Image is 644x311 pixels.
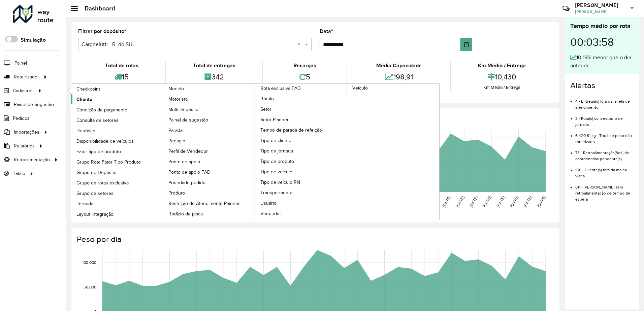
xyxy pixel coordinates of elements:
[536,195,546,208] text: [DATE]
[78,27,126,35] label: Filtrar por depósito
[352,84,368,92] span: Veículo
[575,162,634,179] li: 158 - Cliente(s) fora da malha viária
[168,137,185,144] span: Pedágio
[168,210,203,217] span: Rodízio de placa
[260,179,300,186] span: Tipo de veículo RN
[575,110,634,128] li: 3 - Rota(s) com estouro de jornada
[71,188,163,198] a: Grupo de setores
[71,146,163,157] a: Fator tipo de produto
[575,93,634,110] li: 4 - Entrega(s) fora da janela de atendimento
[260,137,291,144] span: Tipo de cliente
[163,104,255,114] a: Multi Depósito
[255,167,347,177] a: Tipo de veículo
[71,94,163,104] a: Cliente
[71,199,163,209] a: Jornada
[255,125,347,135] a: Tempo de parada de refeição
[260,95,274,102] span: Rótulo
[255,135,347,145] a: Tipo de cliente
[255,187,347,198] a: Transportadora
[163,177,255,187] a: Prioridade pedido
[71,84,163,94] a: Checkpoint
[168,116,208,124] span: Painel de sugestão
[575,145,634,162] li: 73 - Retroalimentação(ões) de coordenadas pendente(s)
[168,158,200,165] span: Ponto de apoio
[482,195,492,208] text: [DATE]
[260,168,292,175] span: Tipo de veículo
[260,116,289,123] span: Setor Planner
[14,142,35,149] span: Relatórios
[168,85,184,92] span: Modelo
[460,38,472,51] button: Choose Date
[265,70,345,84] div: 5
[168,106,198,113] span: Multi Depósito
[71,115,163,125] a: Consulta de setores
[265,62,345,70] div: Recargas
[163,84,347,220] a: Rota exclusiva FAD
[71,84,255,220] a: Modelo
[71,209,163,219] a: Layout integração
[168,127,183,134] span: Parada
[14,73,39,80] span: Roteirizador
[453,84,551,91] div: Km Médio / Entrega
[260,210,281,217] span: Vendedor
[14,101,54,108] span: Painel de Sugestão
[163,188,255,198] a: Produto
[496,195,506,208] text: [DATE]
[168,148,208,155] span: Perfil de Vendedor
[570,22,634,31] div: Tempo médio por rota
[76,159,141,166] span: Grupo Rota Fator Tipo Produto
[255,104,347,114] a: Setor
[13,170,25,177] span: Tático
[71,136,163,146] a: Disponibilidade de veículos
[76,169,117,176] span: Grupo de Depósito
[76,106,127,113] span: Condição de pagamento
[76,200,93,207] span: Jornada
[260,189,292,196] span: Transportadora
[76,127,95,134] span: Depósito
[255,84,439,220] a: Veículo
[260,85,301,92] span: Rota exclusiva FAD
[163,167,255,177] a: Ponto de apoio FAD
[570,31,634,54] div: 00:03:58
[255,94,347,104] a: Rótulo
[260,127,322,134] span: Tempo de parada de refeição
[76,117,119,124] span: Consulta de setores
[575,9,625,15] span: [PERSON_NAME]
[76,96,92,103] span: Cliente
[13,87,34,94] span: Cadastros
[14,129,39,136] span: Importações
[255,177,347,187] a: Tipo de veículo RN
[163,136,255,146] a: Pedágio
[163,125,255,135] a: Parada
[168,169,211,176] span: Ponto de apoio FAD
[14,156,50,163] span: Retroalimentação
[260,106,271,113] span: Setor
[168,200,240,207] span: Restrição de Atendimento Planner
[71,167,163,177] a: Grupo de Depósito
[168,179,205,186] span: Prioridade pedido
[168,189,185,197] span: Produto
[570,54,634,70] div: 10,19% menor que o dia anterior
[455,195,465,208] text: [DATE]
[76,179,129,186] span: Grupo de rotas exclusiva
[163,157,255,167] a: Ponto de apoio
[509,195,519,208] text: [DATE]
[260,147,293,154] span: Tipo de jornada
[260,200,277,207] span: Usuário
[453,70,551,84] div: 10,430
[71,157,163,167] a: Grupo Rota Fator Tipo Produto
[255,114,347,125] a: Setor Planner
[76,148,121,155] span: Fator tipo de produto
[14,60,27,67] span: Painel
[21,36,46,44] label: Simulação
[80,70,164,84] div: 15
[163,146,255,156] a: Perfil de Vendedor
[71,126,163,136] a: Depósito
[168,62,261,70] div: Total de entregas
[13,115,30,122] span: Pedidos
[163,115,255,125] a: Painel de sugestão
[76,85,100,93] span: Checkpoint
[168,96,188,103] span: Motorista
[575,128,634,145] li: 6.420,81 kg - Total de peso não roteirizado
[163,209,255,219] a: Rodízio de placa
